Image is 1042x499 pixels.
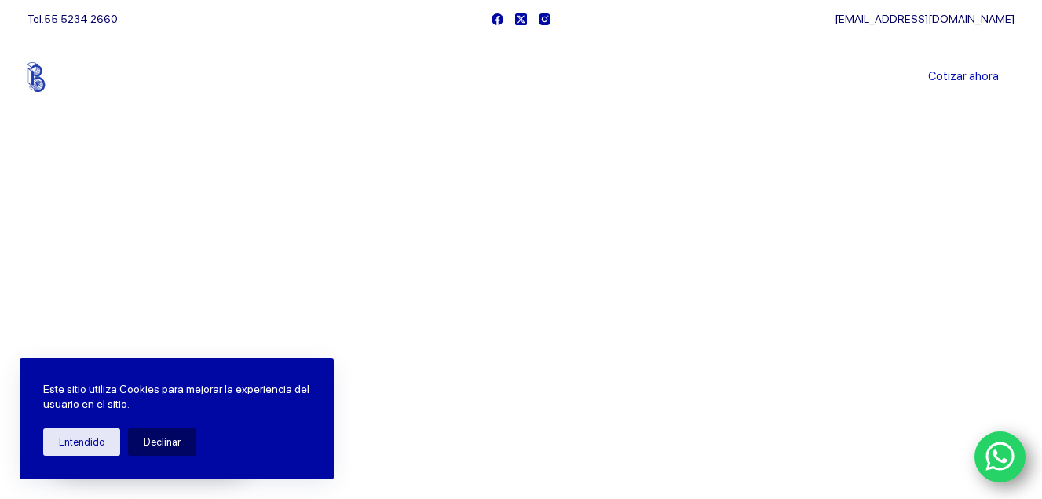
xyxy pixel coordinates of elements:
[27,13,118,25] span: Tel.
[515,13,527,25] a: X (Twitter)
[52,234,253,254] span: Bienvenido a Balerytodo®
[492,13,503,25] a: Facebook
[912,61,1015,93] a: Cotizar ahora
[52,268,503,376] span: Somos los doctores de la industria
[44,13,118,25] a: 55 5234 2660
[336,38,706,116] nav: Menu Principal
[835,13,1015,25] a: [EMAIL_ADDRESS][DOMAIN_NAME]
[43,428,120,456] button: Entendido
[27,62,126,92] img: Balerytodo
[974,431,1026,483] a: WhatsApp
[43,382,310,413] p: Este sitio utiliza Cookies para mejorar la experiencia del usuario en el sitio.
[128,428,196,456] button: Declinar
[539,13,550,25] a: Instagram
